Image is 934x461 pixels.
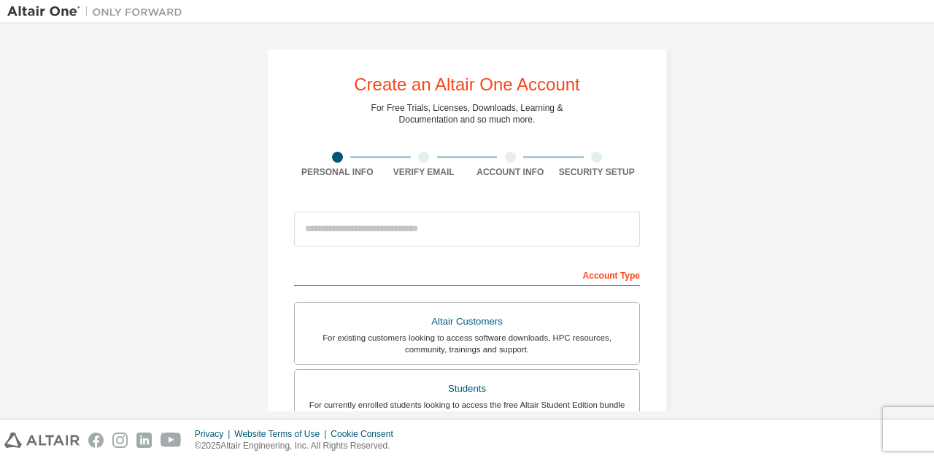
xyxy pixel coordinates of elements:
[467,166,554,178] div: Account Info
[195,440,402,452] p: © 2025 Altair Engineering, Inc. All Rights Reserved.
[304,311,630,332] div: Altair Customers
[354,76,580,93] div: Create an Altair One Account
[7,4,190,19] img: Altair One
[304,399,630,422] div: For currently enrolled students looking to access the free Altair Student Edition bundle and all ...
[304,379,630,399] div: Students
[381,166,468,178] div: Verify Email
[294,166,381,178] div: Personal Info
[554,166,641,178] div: Security Setup
[294,263,640,286] div: Account Type
[304,332,630,355] div: For existing customers looking to access software downloads, HPC resources, community, trainings ...
[112,433,128,448] img: instagram.svg
[88,433,104,448] img: facebook.svg
[136,433,152,448] img: linkedin.svg
[234,428,331,440] div: Website Terms of Use
[4,433,80,448] img: altair_logo.svg
[371,102,563,125] div: For Free Trials, Licenses, Downloads, Learning & Documentation and so much more.
[161,433,182,448] img: youtube.svg
[331,428,401,440] div: Cookie Consent
[195,428,234,440] div: Privacy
